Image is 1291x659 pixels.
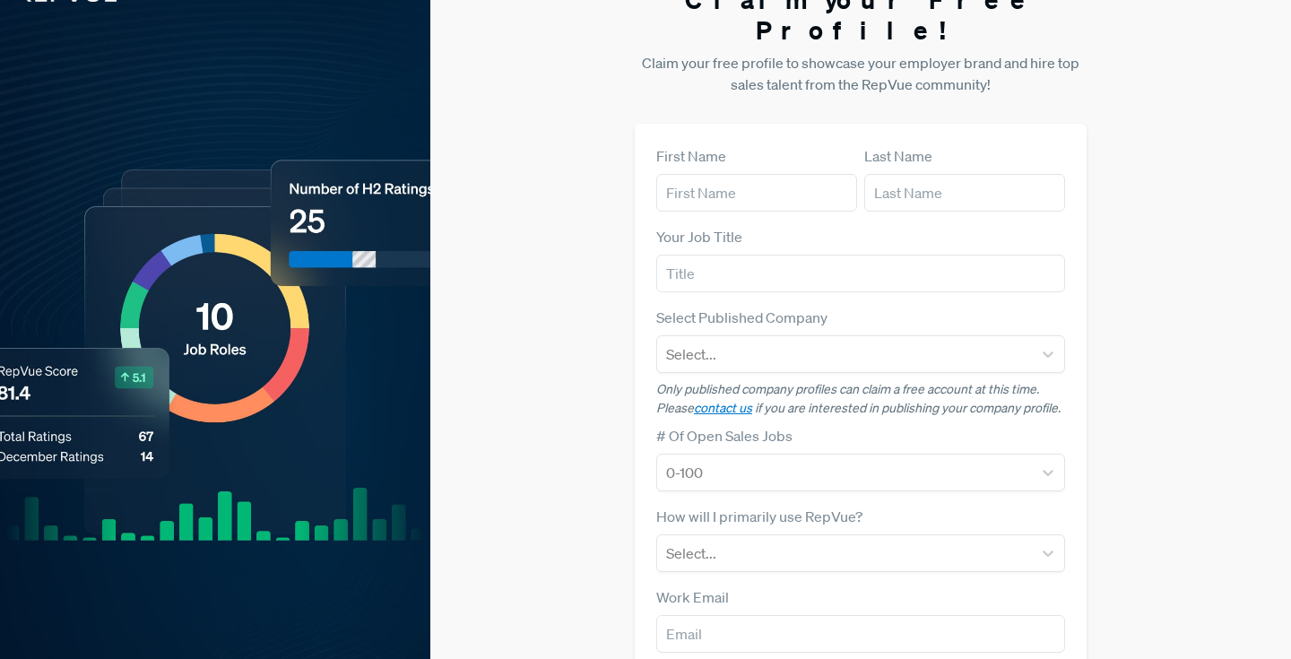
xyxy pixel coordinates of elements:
input: Last Name [864,174,1065,212]
label: # Of Open Sales Jobs [656,425,793,447]
a: contact us [694,400,752,416]
label: Work Email [656,586,729,608]
input: First Name [656,174,857,212]
input: Title [656,255,1065,292]
label: Your Job Title [656,226,742,247]
p: Only published company profiles can claim a free account at this time. Please if you are interest... [656,380,1065,418]
input: Email [656,615,1065,653]
label: Last Name [864,145,932,167]
p: Claim your free profile to showcase your employer brand and hire top sales talent from the RepVue... [635,52,1087,95]
label: First Name [656,145,726,167]
label: Select Published Company [656,307,827,328]
label: How will I primarily use RepVue? [656,506,862,527]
